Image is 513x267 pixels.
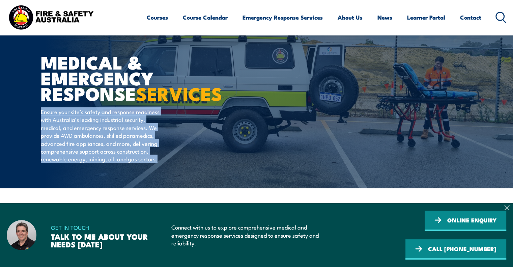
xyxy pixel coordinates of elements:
[377,8,392,26] a: News
[51,233,157,248] h3: TALK TO ME ABOUT YOUR NEEDS [DATE]
[243,8,323,26] a: Emergency Response Services
[7,220,36,250] img: Dave – Fire and Safety Australia
[41,54,207,101] h1: MEDICAL & EMERGENCY RESPONSE
[183,8,228,26] a: Course Calendar
[171,223,327,247] p: Connect with us to explore comprehensive medical and emergency response services designed to ensu...
[407,8,445,26] a: Learner Portal
[41,108,164,163] p: Ensure your site’s safety and response readiness with Australia’s leading industrial security, me...
[460,8,481,26] a: Contact
[51,222,157,233] span: GET IN TOUCH
[425,211,506,231] a: ONLINE ENQUIRY
[405,239,506,260] a: CALL [PHONE_NUMBER]
[147,8,168,26] a: Courses
[338,8,363,26] a: About Us
[136,79,222,107] strong: SERVICES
